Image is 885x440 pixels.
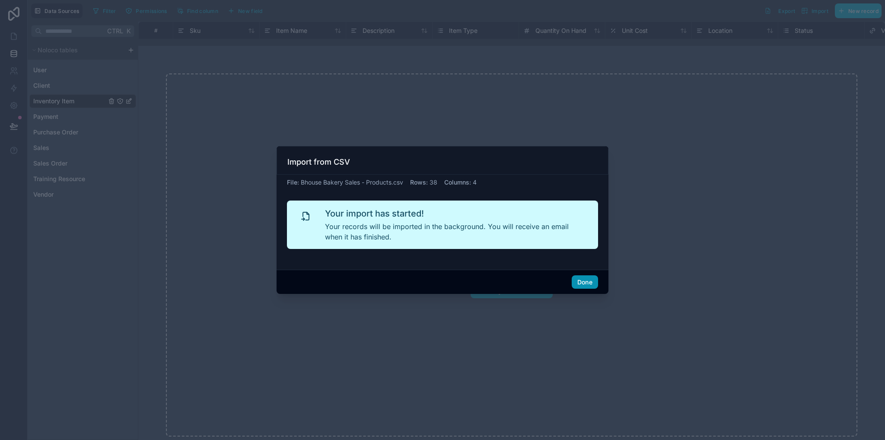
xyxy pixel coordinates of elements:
[444,179,471,186] span: Columns :
[325,221,584,242] p: Your records will be imported in the background. You will receive an email when it has finished.
[325,207,584,220] h2: Your import has started!
[430,179,437,186] span: 38
[572,275,598,289] button: Done
[287,157,350,167] h3: Import from CSV
[287,179,299,186] span: File :
[473,179,477,186] span: 4
[410,179,428,186] span: Rows :
[301,179,403,186] span: Bhouse Bakery Sales - Products.csv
